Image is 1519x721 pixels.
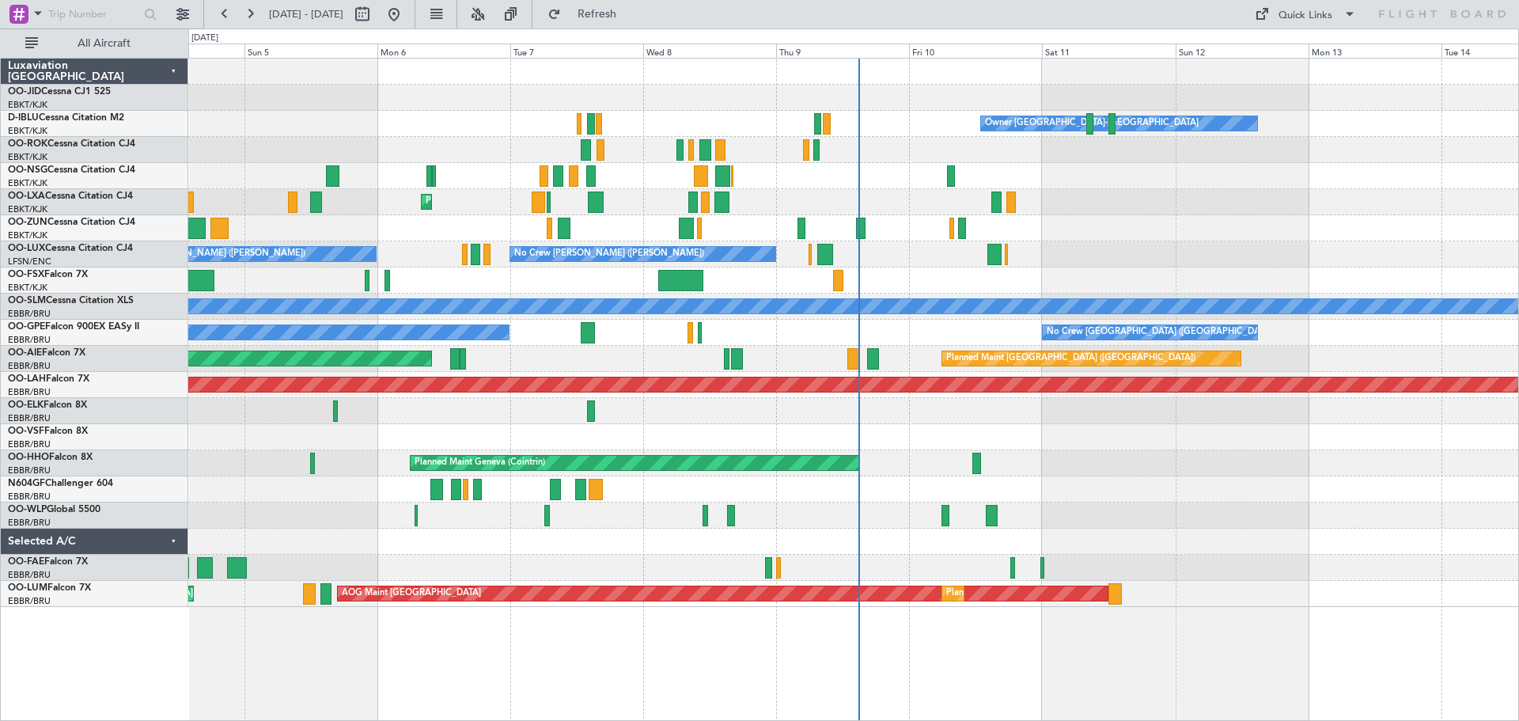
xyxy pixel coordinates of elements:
a: OO-NSGCessna Citation CJ4 [8,165,135,175]
a: OO-AIEFalcon 7X [8,348,85,358]
div: Sun 12 [1176,44,1309,58]
a: EBBR/BRU [8,308,51,320]
a: EBKT/KJK [8,99,47,111]
span: Refresh [564,9,631,20]
div: [DATE] [191,32,218,45]
span: OO-JID [8,87,41,97]
span: OO-WLP [8,505,47,514]
div: No Crew [PERSON_NAME] ([PERSON_NAME]) [514,242,704,266]
div: Planned Maint Kortrijk-[GEOGRAPHIC_DATA] [426,190,610,214]
div: Planned Maint Geneva (Cointrin) [415,451,545,475]
span: OO-LXA [8,192,45,201]
div: No Crew [GEOGRAPHIC_DATA] ([GEOGRAPHIC_DATA] National) [1047,321,1312,344]
div: AOG Maint [GEOGRAPHIC_DATA] [342,582,481,605]
a: EBBR/BRU [8,517,51,529]
span: OO-NSG [8,165,47,175]
a: LFSN/ENC [8,256,51,268]
a: OO-GPEFalcon 900EX EASy II [8,322,139,332]
button: Quick Links [1247,2,1364,27]
div: Planned Maint [GEOGRAPHIC_DATA] ([GEOGRAPHIC_DATA]) [946,347,1195,370]
a: OO-VSFFalcon 8X [8,427,88,436]
div: Owner [GEOGRAPHIC_DATA]-[GEOGRAPHIC_DATA] [985,112,1199,135]
a: N604GFChallenger 604 [8,479,113,488]
span: [DATE] - [DATE] [269,7,343,21]
span: All Aircraft [41,38,167,49]
a: OO-LXACessna Citation CJ4 [8,192,133,201]
button: All Aircraft [17,31,172,56]
a: EBKT/KJK [8,282,47,294]
a: EBBR/BRU [8,595,51,607]
a: EBBR/BRU [8,386,51,398]
a: OO-WLPGlobal 5500 [8,505,100,514]
a: EBKT/KJK [8,203,47,215]
span: OO-FAE [8,557,44,567]
div: Tue 7 [510,44,643,58]
span: OO-LAH [8,374,46,384]
a: EBKT/KJK [8,230,47,241]
span: OO-ZUN [8,218,47,227]
a: EBBR/BRU [8,491,51,503]
a: OO-FSXFalcon 7X [8,270,88,279]
a: EBKT/KJK [8,177,47,189]
a: OO-ZUNCessna Citation CJ4 [8,218,135,227]
span: OO-ELK [8,400,44,410]
a: EBBR/BRU [8,465,51,476]
span: N604GF [8,479,45,488]
a: EBBR/BRU [8,360,51,372]
a: OO-LUMFalcon 7X [8,583,91,593]
a: EBBR/BRU [8,569,51,581]
span: OO-ROK [8,139,47,149]
a: EBKT/KJK [8,151,47,163]
div: Sun 5 [244,44,377,58]
a: EBKT/KJK [8,125,47,137]
span: OO-LUM [8,583,47,593]
a: OO-FAEFalcon 7X [8,557,88,567]
div: Fri 10 [909,44,1042,58]
a: OO-SLMCessna Citation XLS [8,296,134,305]
div: Wed 8 [643,44,776,58]
div: Sat 11 [1042,44,1175,58]
a: EBBR/BRU [8,438,51,450]
div: Thu 9 [776,44,909,58]
div: Mon 6 [377,44,510,58]
span: OO-VSF [8,427,44,436]
a: OO-LUXCessna Citation CJ4 [8,244,133,253]
a: OO-ELKFalcon 8X [8,400,87,410]
span: OO-GPE [8,322,45,332]
a: EBBR/BRU [8,334,51,346]
span: D-IBLU [8,113,39,123]
a: OO-LAHFalcon 7X [8,374,89,384]
span: OO-LUX [8,244,45,253]
a: EBBR/BRU [8,412,51,424]
div: Mon 13 [1309,44,1441,58]
a: OO-HHOFalcon 8X [8,453,93,462]
a: OO-JIDCessna CJ1 525 [8,87,111,97]
span: OO-AIE [8,348,42,358]
div: No Crew [PERSON_NAME] ([PERSON_NAME]) [116,242,305,266]
a: D-IBLUCessna Citation M2 [8,113,124,123]
input: Trip Number [48,2,139,26]
a: OO-ROKCessna Citation CJ4 [8,139,135,149]
button: Refresh [540,2,635,27]
span: OO-FSX [8,270,44,279]
div: Planned Maint [GEOGRAPHIC_DATA] ([GEOGRAPHIC_DATA] National) [946,582,1233,605]
div: Quick Links [1278,8,1332,24]
span: OO-SLM [8,296,46,305]
span: OO-HHO [8,453,49,462]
